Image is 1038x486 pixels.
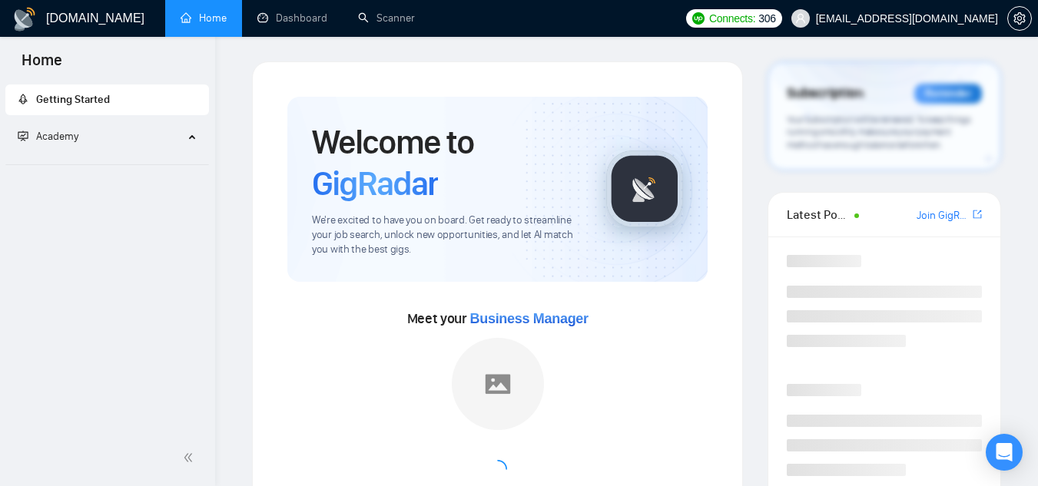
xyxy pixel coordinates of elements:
div: Open Intercom Messenger [986,434,1023,471]
a: Join GigRadar Slack Community [917,207,970,224]
a: export [973,207,982,222]
span: Academy [36,130,78,143]
span: setting [1008,12,1031,25]
span: Getting Started [36,93,110,106]
span: Academy [18,130,78,143]
span: loading [486,458,509,481]
span: We're excited to have you on board. Get ready to streamline your job search, unlock new opportuni... [312,213,582,257]
a: setting [1007,12,1032,25]
span: Subscription [787,81,863,107]
span: Business Manager [470,311,589,326]
li: Getting Started [5,84,209,115]
span: Home [9,49,75,81]
span: rocket [18,94,28,104]
span: double-left [183,450,198,465]
span: fund-projection-screen [18,131,28,141]
span: export [973,208,982,220]
a: homeHome [181,12,227,25]
img: upwork-logo.png [692,12,705,25]
a: dashboardDashboard [257,12,327,25]
h1: Welcome to [312,121,582,204]
div: Reminder [914,84,982,104]
img: gigradar-logo.png [606,150,683,227]
span: Latest Posts from the GigRadar Community [787,205,850,224]
li: Academy Homepage [5,158,209,168]
span: Meet your [407,310,589,327]
img: placeholder.png [452,338,544,430]
span: GigRadar [312,163,438,204]
span: 306 [758,10,775,27]
img: logo [12,7,37,31]
span: Connects: [709,10,755,27]
span: Your subscription will be renewed. To keep things running smoothly, make sure your payment method... [787,114,970,150]
button: setting [1007,6,1032,31]
a: searchScanner [358,12,415,25]
span: user [795,13,806,24]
